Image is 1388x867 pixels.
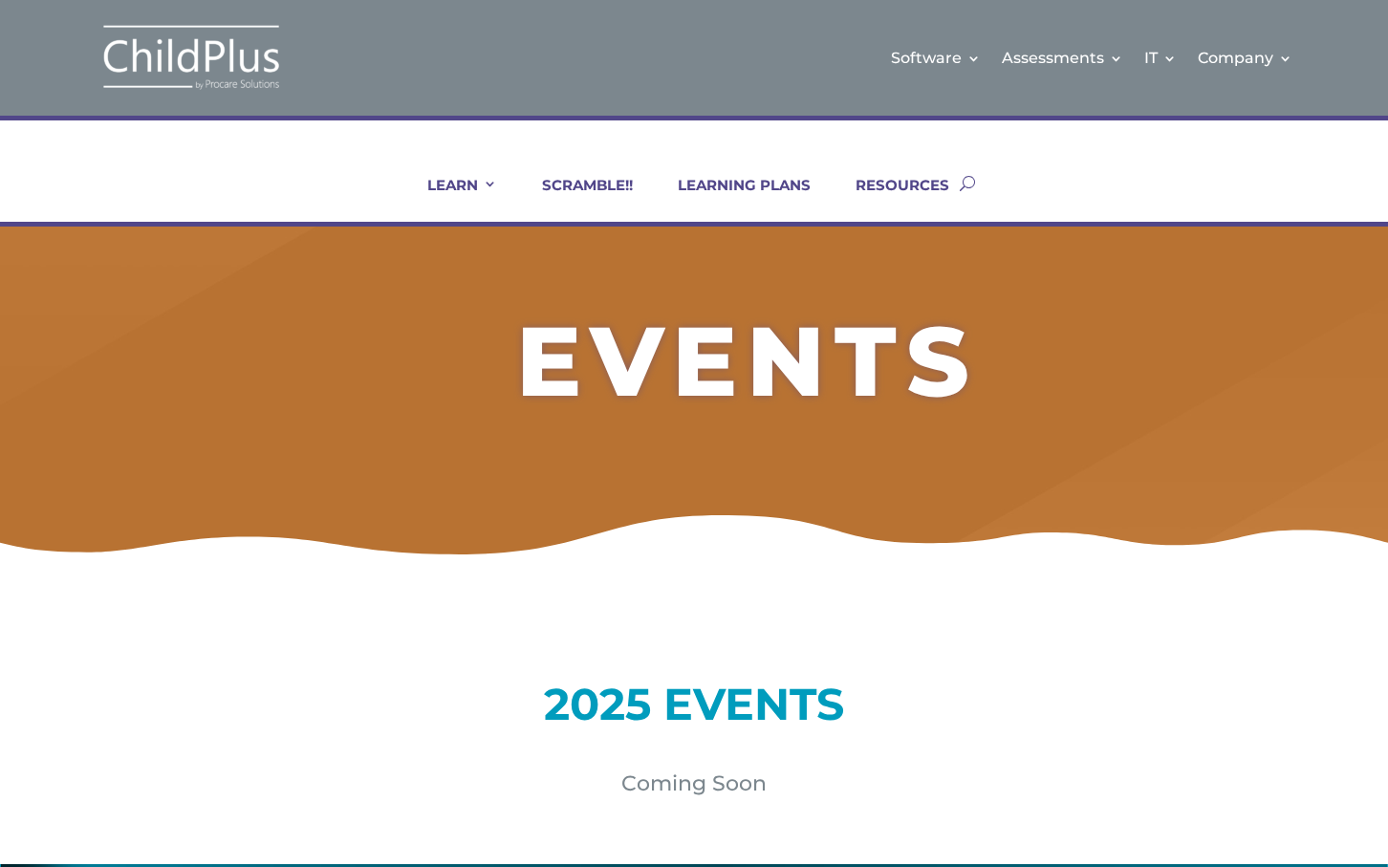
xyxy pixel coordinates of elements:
h2: EVENTS [136,314,1359,421]
a: Software [891,19,981,97]
h1: 2025 EVENTS [82,683,1306,736]
a: RESOURCES [832,176,949,222]
a: LEARN [403,176,497,222]
a: Company [1198,19,1292,97]
a: LEARNING PLANS [654,176,811,222]
a: IT [1144,19,1177,97]
a: Assessments [1002,19,1123,97]
a: SCRAMBLE!! [518,176,633,222]
p: Coming Soon [82,772,1306,795]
